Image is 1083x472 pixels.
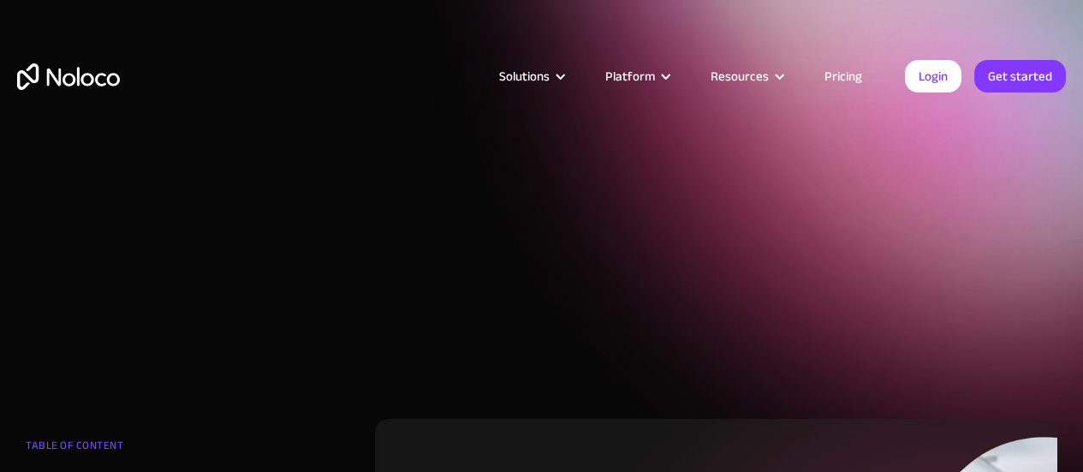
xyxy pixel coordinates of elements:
[17,63,120,90] a: home
[689,65,803,87] div: Resources
[711,65,769,87] div: Resources
[26,433,229,467] div: TABLE OF CONTENT
[803,65,884,87] a: Pricing
[478,65,584,87] div: Solutions
[905,60,961,93] a: Login
[499,65,550,87] div: Solutions
[974,60,1066,93] a: Get started
[605,65,655,87] div: Platform
[584,65,689,87] div: Platform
